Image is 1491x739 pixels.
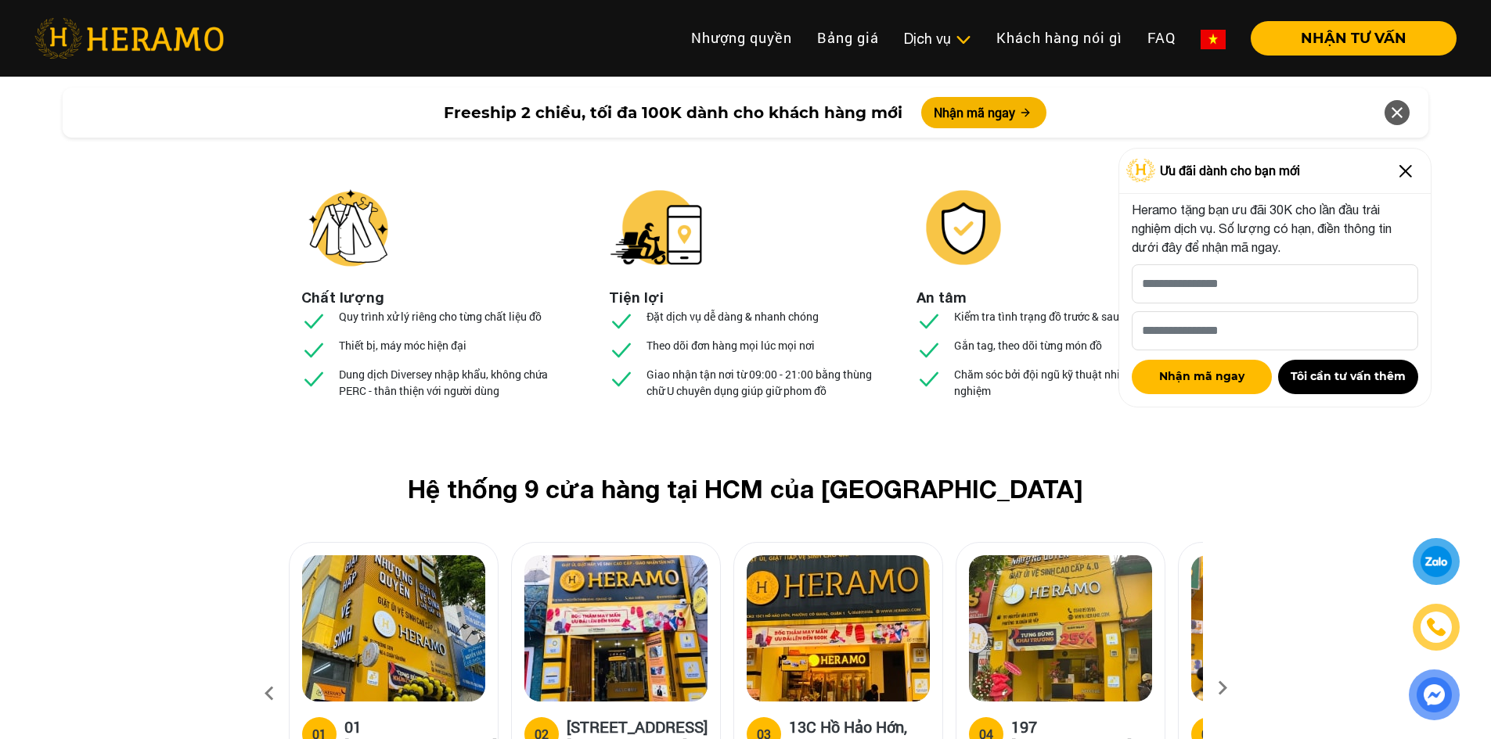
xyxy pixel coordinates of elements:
[609,181,703,274] img: heramo-giat-hap-giat-kho-tien-loi
[301,366,326,391] img: checked.svg
[646,366,883,399] p: Giao nhận tận nơi từ 09:00 - 21:00 bằng thùng chữ U chuyên dụng giúp giữ phom đồ
[917,181,1010,274] img: heramo-giat-hap-giat-kho-an-tam
[904,28,971,49] div: Dịch vụ
[609,337,634,362] img: checked.svg
[301,308,326,333] img: checked.svg
[301,287,384,308] li: Chất lượng
[917,287,967,308] li: An tâm
[1126,159,1156,182] img: Logo
[1132,360,1272,394] button: Nhận mã ngay
[314,474,1178,504] h2: Hệ thống 9 cửa hàng tại HCM của [GEOGRAPHIC_DATA]
[1201,30,1226,49] img: vn-flag.png
[302,555,485,701] img: heramo-01-truong-son-quan-tan-binh
[1132,200,1418,256] p: Heramo tặng bạn ưu đãi 30K cho lần đầu trải nghiệm dịch vụ. Số lượng có hạn, điền thông tin dưới ...
[34,18,224,59] img: heramo-logo.png
[954,366,1190,399] p: Chăm sóc bởi đội ngũ kỹ thuật nhiều năm kinh nghiệm
[339,366,575,399] p: Dung dịch Diversey nhập khẩu, không chứa PERC - thân thiện với người dùng
[1393,159,1418,184] img: Close
[805,21,891,55] a: Bảng giá
[609,308,634,333] img: checked.svg
[1251,21,1457,56] button: NHẬN TƯ VẤN
[1415,606,1457,648] a: phone-icon
[917,337,942,362] img: checked.svg
[969,555,1152,701] img: heramo-197-nguyen-van-luong
[917,308,942,333] img: checked.svg
[339,337,466,353] p: Thiết bị, máy móc hiện đại
[524,555,708,701] img: heramo-18a-71-nguyen-thi-minh-khai-quan-1
[301,337,326,362] img: checked.svg
[954,308,1161,325] p: Kiểm tra tình trạng đồ trước & sau khi xử lý
[679,21,805,55] a: Nhượng quyền
[1191,555,1374,701] img: heramo-179b-duong-3-thang-2-phuong-11-quan-10
[984,21,1135,55] a: Khách hàng nói gì
[646,308,819,325] p: Đặt dịch vụ dễ dàng & nhanh chóng
[1428,619,1445,636] img: phone-icon
[609,287,664,308] li: Tiện lợi
[609,366,634,391] img: checked.svg
[646,337,815,353] p: Theo dõi đơn hàng mọi lúc mọi nơi
[747,555,930,701] img: heramo-13c-ho-hao-hon-quan-1
[444,101,902,124] span: Freeship 2 chiều, tối đa 100K dành cho khách hàng mới
[917,366,942,391] img: checked.svg
[301,181,395,274] img: heramo-giat-hap-giat-kho-chat-luong
[954,337,1102,353] p: Gắn tag, theo dõi từng món đồ
[1238,31,1457,45] a: NHẬN TƯ VẤN
[955,32,971,48] img: subToggleIcon
[1160,161,1300,180] span: Ưu đãi dành cho bạn mới
[921,97,1046,128] button: Nhận mã ngay
[1135,21,1188,55] a: FAQ
[1278,360,1418,394] button: Tôi cần tư vấn thêm
[339,308,542,325] p: Quy trình xử lý riêng cho từng chất liệu đồ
